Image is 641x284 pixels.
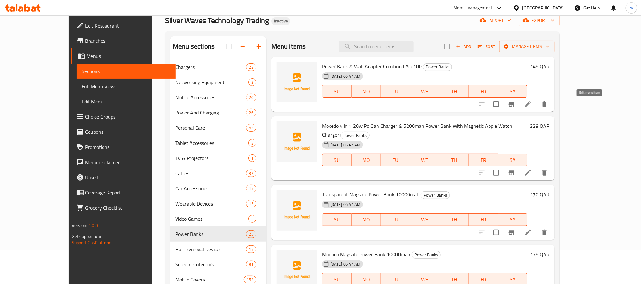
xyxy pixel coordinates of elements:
span: 25 [246,231,256,237]
div: Hair Removal Devices14 [170,242,266,257]
span: 1 [249,155,256,161]
button: TH [439,213,469,226]
a: Edit Restaurant [71,18,176,33]
span: Branches [85,37,171,45]
div: items [246,245,256,253]
div: Power And Charging [175,109,246,116]
div: Wearable Devices15 [170,196,266,211]
span: SU [325,156,349,165]
span: SA [501,156,525,165]
span: SA [501,87,525,96]
span: TV & Projectors [175,154,248,162]
button: TH [439,85,469,98]
button: SU [322,85,352,98]
span: Sort items [474,42,499,52]
button: TU [381,154,410,166]
span: 26 [246,110,256,116]
div: Tablet Accessories [175,139,248,147]
span: Hair Removal Devices [175,245,246,253]
span: WE [413,215,437,224]
span: Networking Equipment [175,78,248,86]
button: FR [469,213,498,226]
a: Edit menu item [524,169,532,176]
a: Support.OpsPlatform [72,238,112,247]
span: Select to update [489,97,503,111]
a: Sections [77,64,176,79]
div: Screen Protectors [175,261,246,268]
a: Edit Menu [77,94,176,109]
span: [DATE] 06:47 AM [328,201,363,207]
a: Grocery Checklist [71,200,176,215]
button: Branch-specific-item [504,165,519,180]
button: Add [453,42,474,52]
span: Select to update [489,166,503,179]
span: 1.0.0 [88,221,98,230]
button: MO [352,154,381,166]
button: MO [352,213,381,226]
button: WE [410,154,440,166]
img: Moxedo 4 in 1 20w Pd Gan Charger & 5200mah Power Bank With Magnetic Apple Watch Charger [277,121,317,162]
span: Moxedo 4 in 1 20w Pd Gan Charger & 5200mah Power Bank With Magnetic Apple Watch Charger [322,121,512,139]
span: 15 [246,201,256,207]
span: Power Banks [175,230,246,238]
div: items [246,109,256,116]
span: FR [471,275,496,284]
span: Transparent Magsafe Power Bank 10000mah [322,190,420,199]
span: Inactive [271,18,290,24]
div: items [248,139,256,147]
div: Power Banks [423,63,452,71]
div: TV & Projectors1 [170,151,266,166]
div: Video Games2 [170,211,266,226]
button: FR [469,154,498,166]
span: Chargers [175,63,246,71]
a: Choice Groups [71,109,176,124]
a: Promotions [71,139,176,155]
span: Mobile Accessories [175,94,246,101]
span: Select all sections [223,40,236,53]
img: Transparent Magsafe Power Bank 10000mah [277,190,317,231]
span: WE [413,275,437,284]
div: items [248,78,256,86]
button: SA [498,154,528,166]
div: items [244,276,256,283]
h2: Menu sections [173,42,215,51]
button: MO [352,85,381,98]
div: items [248,215,256,223]
span: export [524,16,555,24]
div: Power Banks25 [170,226,266,242]
span: Select section [440,40,453,53]
span: Version: [72,221,87,230]
span: [DATE] 06:47 AM [328,142,363,148]
span: Cables [175,170,246,177]
span: TU [383,87,408,96]
span: Coupons [85,128,171,136]
span: Power Banks [421,192,450,199]
div: Mobile Accessories20 [170,90,266,105]
a: Menu disclaimer [71,155,176,170]
span: Choice Groups [85,113,171,120]
span: Get support on: [72,232,101,240]
span: Monaco Magsafe Power Bank 10000mah [322,250,410,259]
span: Coverage Report [85,189,171,196]
div: Video Games [175,215,248,223]
div: items [246,170,256,177]
span: MO [354,156,378,165]
span: Wearable Devices [175,200,246,207]
span: Edit Restaurant [85,22,171,29]
span: FR [471,156,496,165]
a: Coupons [71,124,176,139]
div: items [246,124,256,132]
div: items [246,63,256,71]
div: Menu-management [454,4,493,12]
span: 14 [246,246,256,252]
span: MO [354,275,378,284]
span: Menu disclaimer [85,158,171,166]
span: SA [501,215,525,224]
button: SU [322,154,352,166]
span: TU [383,215,408,224]
span: Car Accessories [175,185,246,192]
